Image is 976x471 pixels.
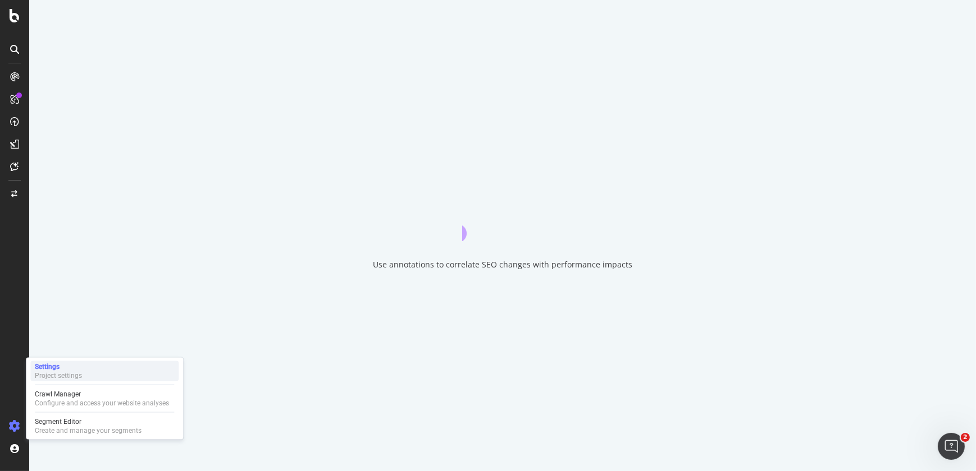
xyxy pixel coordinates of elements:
div: Segment Editor [35,417,142,426]
a: SettingsProject settings [30,361,179,381]
div: Use annotations to correlate SEO changes with performance impacts [373,259,632,270]
div: Create and manage your segments [35,426,142,435]
div: Project settings [35,371,82,380]
a: Segment EditorCreate and manage your segments [30,416,179,436]
a: Crawl ManagerConfigure and access your website analyses [30,389,179,409]
div: Settings [35,362,82,371]
div: Configure and access your website analyses [35,399,169,408]
iframe: Intercom live chat [938,433,965,460]
div: Crawl Manager [35,390,169,399]
div: animation [462,201,543,241]
span: 2 [961,433,970,442]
